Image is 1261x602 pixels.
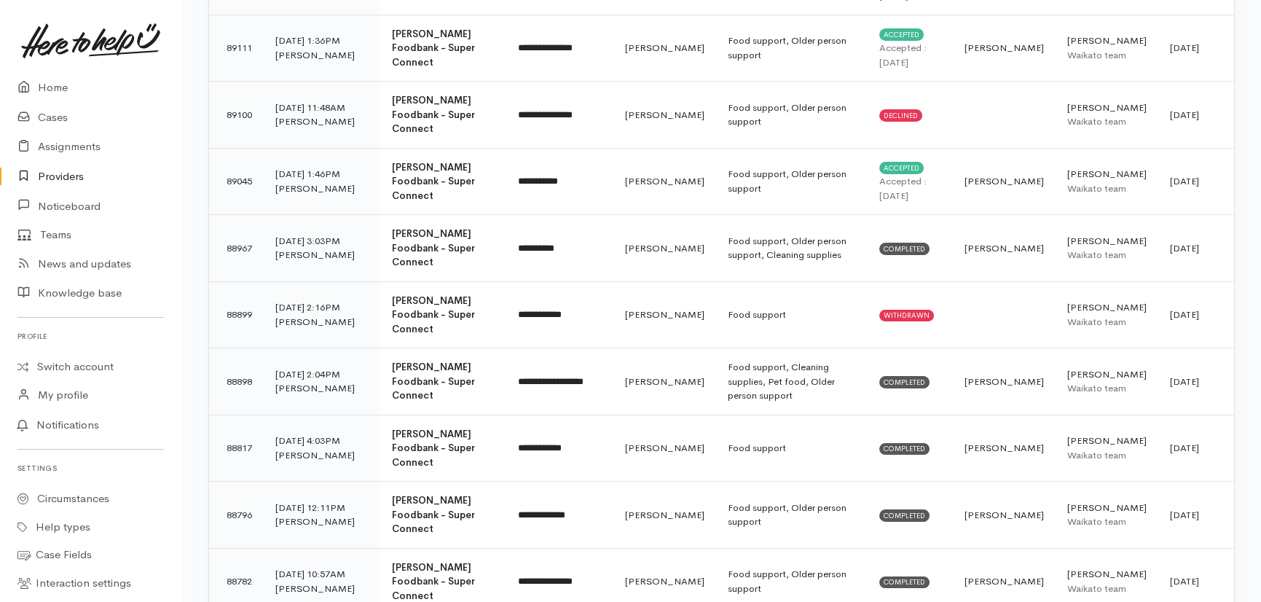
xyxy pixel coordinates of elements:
td: 89111 [209,15,264,82]
b: [PERSON_NAME] Foodbank - Super Connect [392,361,475,402]
div: [PERSON_NAME] [275,48,369,63]
time: [DATE] [879,56,908,69]
div: [PERSON_NAME] [275,315,369,329]
td: 88899 [209,281,264,348]
td: [PERSON_NAME] [1056,348,1158,415]
b: [PERSON_NAME] Foodbank - Super Connect [392,494,475,535]
b: [PERSON_NAME] Foodbank - Super Connect [392,94,475,135]
td: Food support [716,415,868,482]
td: [DATE] 2:04PM [264,348,380,415]
td: [PERSON_NAME] [613,281,716,348]
td: 88898 [209,348,264,415]
td: [PERSON_NAME] [613,482,716,549]
b: [PERSON_NAME] Foodbank - Super Connect [392,28,475,69]
span: Withdrawn [879,310,934,321]
td: Food support, Older person support [716,82,868,149]
td: [DATE] 11:48AM [264,82,380,149]
span: Declined [879,109,922,121]
h6: Settings [17,458,164,478]
td: [PERSON_NAME] [953,415,1056,482]
td: [PERSON_NAME] [1056,82,1158,149]
td: [PERSON_NAME] [1056,281,1158,348]
time: [DATE] [1170,375,1199,388]
b: [PERSON_NAME] Foodbank - Super Connect [392,428,475,469]
div: Waikato team [1067,248,1147,262]
div: [PERSON_NAME] [275,582,369,596]
div: Waikato team [1067,448,1147,463]
div: Waikato team [1067,48,1147,63]
div: [PERSON_NAME] [275,515,369,529]
td: Food support, Cleaning supplies, Pet food, Older person support [716,348,868,415]
div: Waikato team [1067,381,1147,396]
div: Waikato team [1067,114,1147,129]
time: [DATE] [879,189,908,202]
td: [PERSON_NAME] [953,15,1056,82]
td: Food support, Older person support [716,148,868,215]
td: 88967 [209,215,264,282]
td: Food support, Older person support, Cleaning supplies [716,215,868,282]
td: [PERSON_NAME] [613,348,716,415]
b: [PERSON_NAME] Foodbank - Super Connect [392,561,475,602]
b: [PERSON_NAME] Foodbank - Super Connect [392,294,475,335]
time: [DATE] [1170,308,1199,321]
h6: Profile [17,327,164,346]
time: [DATE] [1170,509,1199,521]
b: [PERSON_NAME] Foodbank - Super Connect [392,161,475,202]
td: [PERSON_NAME] [953,348,1056,415]
td: [PERSON_NAME] [613,148,716,215]
td: [PERSON_NAME] [613,215,716,282]
td: 88817 [209,415,264,482]
div: [PERSON_NAME] [275,114,369,129]
td: [PERSON_NAME] [1056,15,1158,82]
div: Waikato team [1067,515,1147,529]
div: [PERSON_NAME] [275,448,369,463]
div: Waikato team [1067,315,1147,329]
td: [DATE] 3:03PM [264,215,380,282]
td: [PERSON_NAME] [1056,415,1158,482]
div: Accepted : [879,41,941,69]
td: [DATE] 12:11PM [264,482,380,549]
td: [PERSON_NAME] [1056,215,1158,282]
td: [PERSON_NAME] [953,215,1056,282]
div: [PERSON_NAME] [275,181,369,196]
td: [PERSON_NAME] [613,15,716,82]
td: Food support [716,281,868,348]
div: Accepted : [879,174,941,203]
td: 89045 [209,148,264,215]
td: [DATE] 1:46PM [264,148,380,215]
td: [DATE] 4:03PM [264,415,380,482]
span: Completed [879,243,930,254]
td: 89100 [209,82,264,149]
td: Food support, Older person support [716,15,868,82]
time: [DATE] [1170,442,1199,454]
td: [DATE] 2:16PM [264,281,380,348]
td: [PERSON_NAME] [613,415,716,482]
div: Waikato team [1067,181,1147,196]
td: [PERSON_NAME] [613,82,716,149]
span: Completed [879,576,930,588]
time: [DATE] [1170,109,1199,121]
time: [DATE] [1170,242,1199,254]
div: [PERSON_NAME] [275,381,369,396]
div: Waikato team [1067,582,1147,596]
span: Completed [879,509,930,521]
span: Completed [879,376,930,388]
span: Accepted [879,162,924,173]
td: 88796 [209,482,264,549]
time: [DATE] [1170,42,1199,54]
time: [DATE] [1170,575,1199,587]
div: [PERSON_NAME] [275,248,369,262]
span: Accepted [879,28,924,40]
td: [PERSON_NAME] [1056,148,1158,215]
td: [PERSON_NAME] [953,482,1056,549]
span: Completed [879,443,930,455]
b: [PERSON_NAME] Foodbank - Super Connect [392,227,475,268]
time: [DATE] [1170,175,1199,187]
td: [PERSON_NAME] [1056,482,1158,549]
td: Food support, Older person support [716,482,868,549]
td: [DATE] 1:36PM [264,15,380,82]
td: [PERSON_NAME] [953,148,1056,215]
